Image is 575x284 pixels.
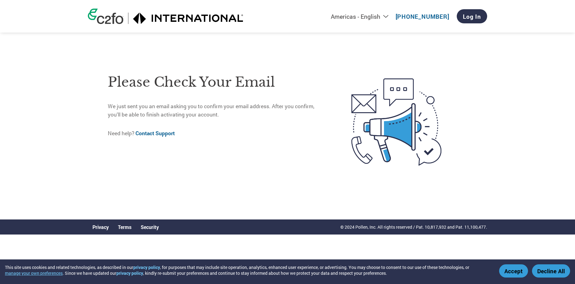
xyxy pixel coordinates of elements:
a: [PHONE_NUMBER] [396,13,449,20]
img: c2fo logo [88,9,123,24]
a: privacy policy [133,264,160,270]
p: Need help? [108,129,326,137]
div: This site uses cookies and related technologies, as described in our , for purposes that may incl... [5,264,490,276]
p: We just sent you an email asking you to confirm your email address. After you confirm, you’ll be ... [108,102,326,119]
button: manage your own preferences [5,270,63,276]
a: Terms [118,224,131,230]
img: open-email [326,67,467,177]
a: Contact Support [135,130,175,137]
img: International Motors, LLC. [133,13,244,24]
button: Decline All [532,264,570,278]
a: Security [141,224,159,230]
p: © 2024 Pollen, Inc. All rights reserved / Pat. 10,817,932 and Pat. 11,100,477. [340,224,487,230]
a: Log In [457,9,487,23]
a: Privacy [92,224,109,230]
button: Accept [499,264,528,278]
a: privacy policy [116,270,143,276]
h1: Please check your email [108,72,326,92]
